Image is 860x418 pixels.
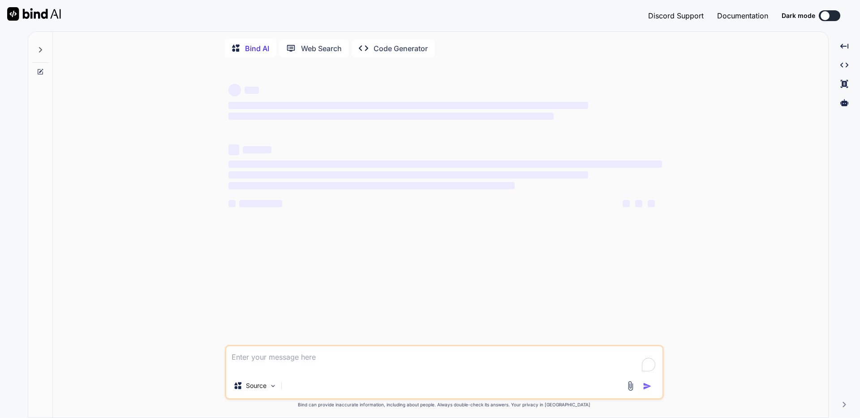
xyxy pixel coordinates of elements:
p: Code Generator [374,43,428,54]
button: Documentation [717,10,768,21]
p: Web Search [301,43,342,54]
span: ‌ [228,182,515,189]
p: Bind can provide inaccurate information, including about people. Always double-check its answers.... [225,401,664,408]
textarea: To enrich screen reader interactions, please activate Accessibility in Grammarly extension settings [226,346,662,373]
span: ‌ [228,84,241,96]
span: Discord Support [648,11,704,20]
span: ‌ [239,200,282,207]
p: Source [246,381,267,390]
span: ‌ [228,161,662,168]
button: Discord Support [648,10,704,21]
img: Pick Models [269,382,277,390]
span: Dark mode [782,11,815,20]
span: ‌ [648,200,655,207]
span: ‌ [228,113,554,120]
img: icon [643,382,652,391]
span: ‌ [228,171,588,179]
span: ‌ [245,87,259,94]
span: ‌ [635,200,642,207]
span: ‌ [623,200,630,207]
span: ‌ [228,102,588,109]
span: Documentation [717,11,768,20]
span: ‌ [243,146,271,153]
span: ‌ [228,144,239,155]
img: attachment [625,381,636,391]
p: Bind AI [245,43,269,54]
span: ‌ [228,200,236,207]
img: Bind AI [7,7,61,21]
